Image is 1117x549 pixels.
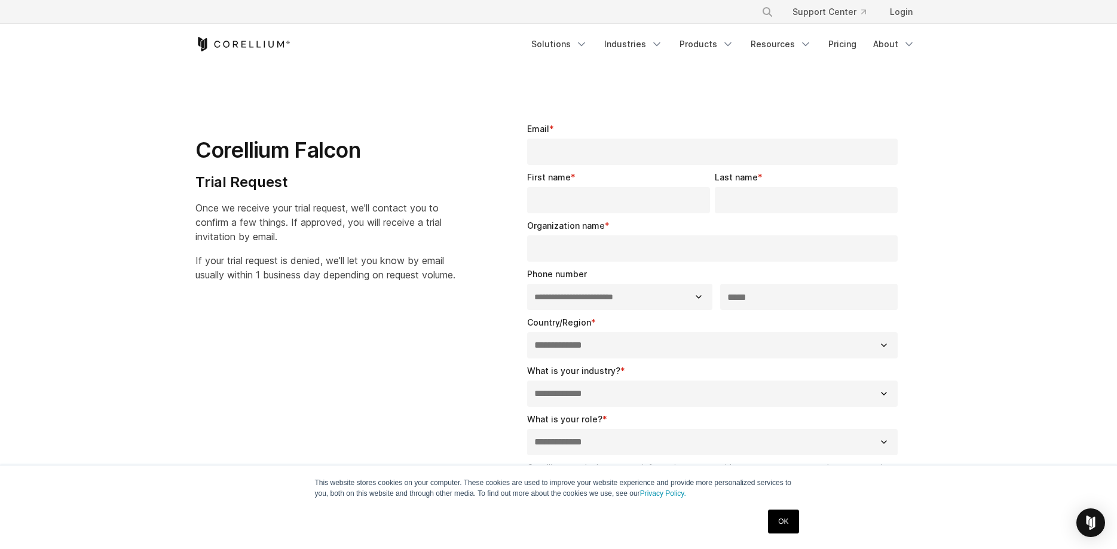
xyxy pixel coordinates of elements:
[195,202,442,243] span: Once we receive your trial request, we'll contact you to confirm a few things. If approved, you w...
[527,317,591,327] span: Country/Region
[783,1,876,23] a: Support Center
[195,254,455,281] span: If your trial request is denied, we'll let you know by email usually within 1 business day depend...
[747,1,922,23] div: Navigation Menu
[672,33,741,55] a: Products
[524,33,922,55] div: Navigation Menu
[527,414,602,424] span: What is your role?
[821,33,864,55] a: Pricing
[195,137,455,164] h1: Corellium Falcon
[715,172,758,182] span: Last name
[195,37,290,51] a: Corellium Home
[1076,508,1105,537] div: Open Intercom Messenger
[640,489,686,498] a: Privacy Policy.
[527,269,587,279] span: Phone number
[527,220,605,231] span: Organization name
[866,33,922,55] a: About
[768,510,798,533] a: OK
[527,366,620,376] span: What is your industry?
[527,461,903,511] p: Corellium needs the contact information you provide to us to contact you about our products and s...
[527,124,549,134] span: Email
[757,1,778,23] button: Search
[524,33,595,55] a: Solutions
[195,173,455,191] h4: Trial Request
[527,172,571,182] span: First name
[743,33,819,55] a: Resources
[880,1,922,23] a: Login
[315,477,803,499] p: This website stores cookies on your computer. These cookies are used to improve your website expe...
[597,33,670,55] a: Industries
